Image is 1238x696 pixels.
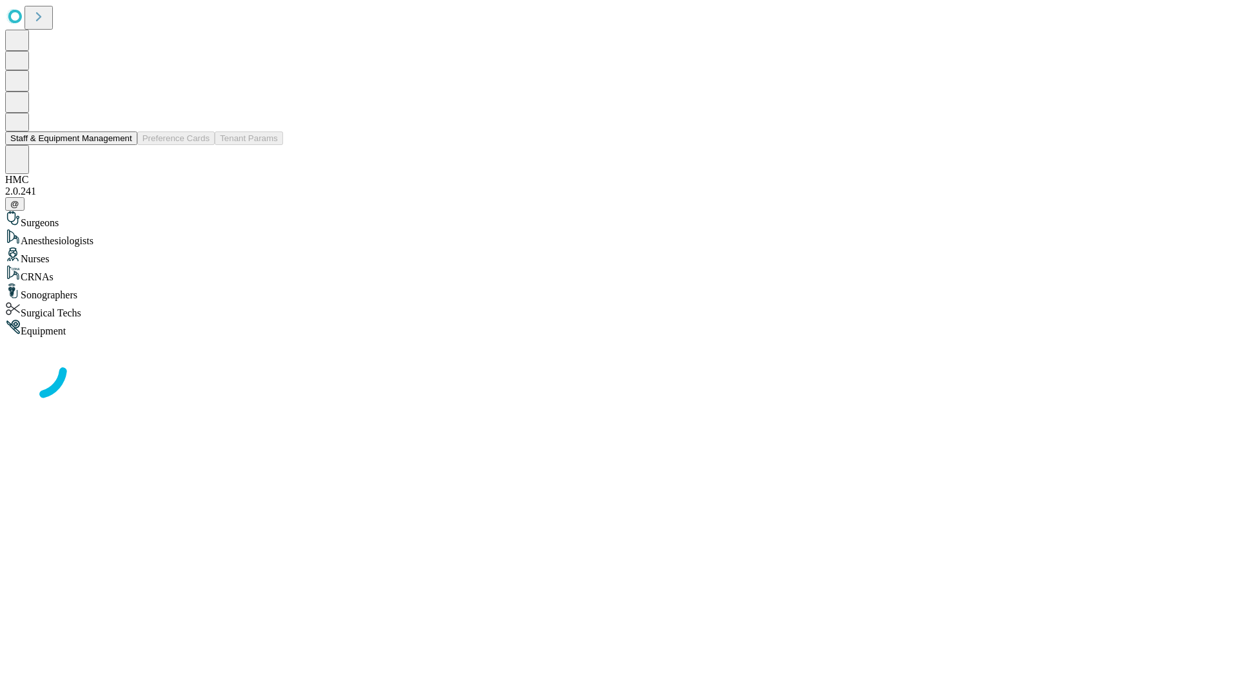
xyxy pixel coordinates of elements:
[5,197,25,211] button: @
[5,131,137,145] button: Staff & Equipment Management
[215,131,283,145] button: Tenant Params
[5,174,1233,186] div: HMC
[5,301,1233,319] div: Surgical Techs
[5,229,1233,247] div: Anesthesiologists
[137,131,215,145] button: Preference Cards
[5,319,1233,337] div: Equipment
[5,186,1233,197] div: 2.0.241
[5,283,1233,301] div: Sonographers
[5,247,1233,265] div: Nurses
[5,211,1233,229] div: Surgeons
[10,199,19,209] span: @
[5,265,1233,283] div: CRNAs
